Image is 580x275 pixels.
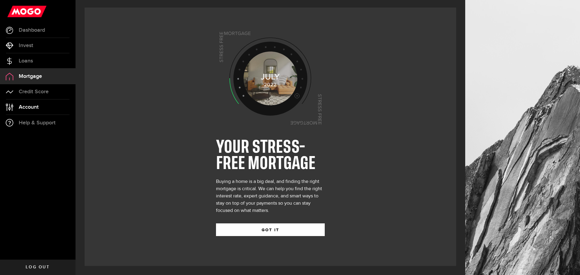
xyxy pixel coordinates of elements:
span: Dashboard [19,27,45,33]
span: Help & Support [19,120,56,126]
button: GOT IT [216,223,325,236]
span: Credit Score [19,89,49,94]
div: Buying a home is a big deal, and finding the right mortgage is critical. We can help you find the... [216,178,325,214]
span: Mortgage [19,74,42,79]
button: Open LiveChat chat widget [5,2,23,21]
span: Loans [19,58,33,64]
h1: YOUR STRESS-FREE MORTGAGE [216,139,325,172]
span: Account [19,104,39,110]
span: Log out [26,265,50,269]
span: Invest [19,43,33,48]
